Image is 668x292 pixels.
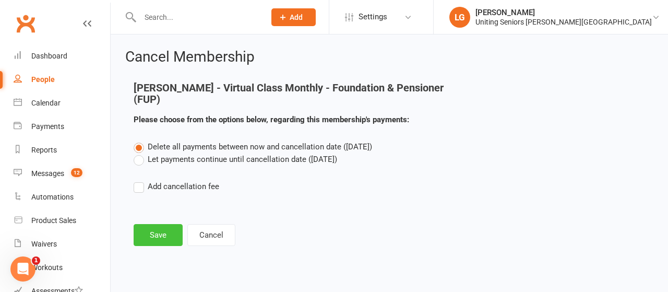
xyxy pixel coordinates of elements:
[10,256,35,282] iframe: Intercom live chat
[134,115,409,124] strong: Please choose from the options below, regarding this membership's payments:
[449,7,470,28] div: LG
[290,13,303,21] span: Add
[137,10,258,25] input: Search...
[31,75,55,84] div: People
[134,180,219,193] label: Add cancellation fee
[134,153,337,166] label: Let payments continue until cancellation date ([DATE])
[134,82,469,105] h4: [PERSON_NAME] - Virtual Class Monthly - Foundation & Pensioner (FUP)
[475,17,652,27] div: Uniting Seniors [PERSON_NAME][GEOGRAPHIC_DATA]
[31,122,64,131] div: Payments
[14,44,110,68] a: Dashboard
[31,146,57,154] div: Reports
[187,224,235,246] button: Cancel
[14,209,110,232] a: Product Sales
[31,193,74,201] div: Automations
[14,68,110,91] a: People
[31,263,63,272] div: Workouts
[31,52,67,60] div: Dashboard
[31,240,57,248] div: Waivers
[14,115,110,138] a: Payments
[359,5,387,29] span: Settings
[125,49,653,65] h2: Cancel Membership
[31,169,64,178] div: Messages
[31,216,76,225] div: Product Sales
[271,8,316,26] button: Add
[14,256,110,279] a: Workouts
[32,256,40,265] span: 1
[71,168,82,177] span: 12
[14,162,110,185] a: Messages 12
[14,91,110,115] a: Calendar
[475,8,652,17] div: [PERSON_NAME]
[31,99,61,107] div: Calendar
[14,185,110,209] a: Automations
[13,10,39,37] a: Clubworx
[14,138,110,162] a: Reports
[14,232,110,256] a: Waivers
[148,142,372,151] span: Delete all payments between now and cancellation date ([DATE])
[134,224,183,246] button: Save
